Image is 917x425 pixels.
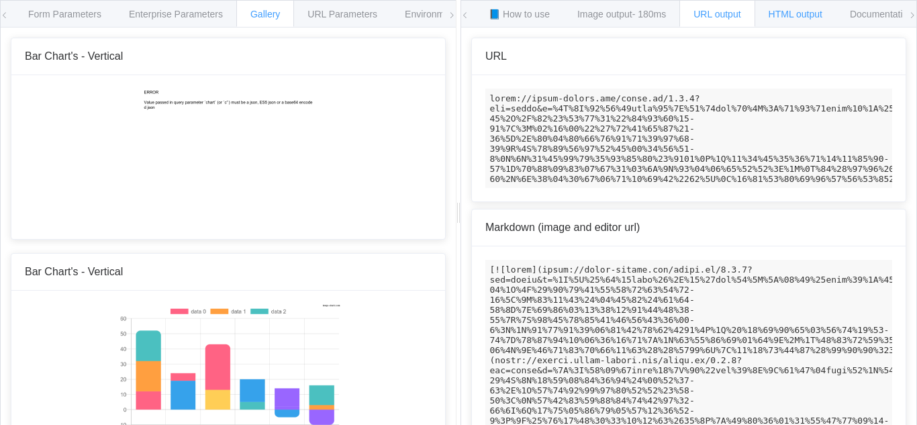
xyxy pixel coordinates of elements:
[129,9,223,19] span: Enterprise Parameters
[250,9,280,19] span: Gallery
[693,9,740,19] span: URL output
[28,9,101,19] span: Form Parameters
[25,266,123,277] span: Bar Chart's - Vertical
[850,9,913,19] span: Documentation
[142,89,314,223] img: Static chart exemple
[577,9,666,19] span: Image output
[405,9,463,19] span: Environments
[632,9,667,19] span: - 180ms
[25,50,123,62] span: Bar Chart's - Vertical
[485,222,640,233] span: Markdown (image and editor url)
[769,9,822,19] span: HTML output
[307,9,377,19] span: URL Parameters
[485,89,892,188] code: lorem://ipsum-dolors.ame/conse.ad/1.3.4?eli=seddo&e=%4T%8I%92%56%49utla%95%7E%51%74dol%70%4M%3A%7...
[485,50,507,62] span: URL
[489,9,550,19] span: 📘 How to use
